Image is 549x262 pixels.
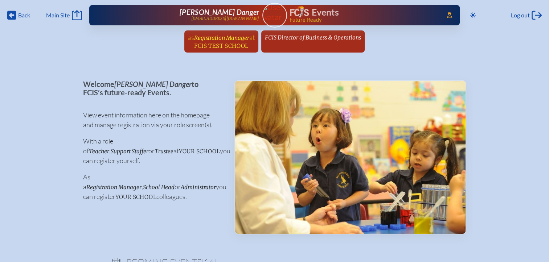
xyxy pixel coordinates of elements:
[83,110,223,130] p: View event information here on the homepage and manage registration via your role screen(s).
[194,34,249,41] span: Registration Manager
[259,3,290,22] img: User Avatar
[194,42,248,49] span: FCIS Test School
[290,6,437,22] div: FCIS Events — Future ready
[185,30,258,53] a: asRegistration ManageratFCIS Test School
[83,136,223,166] p: With a role of , or at you can register yourself.
[235,81,466,234] img: Events
[180,8,259,16] span: [PERSON_NAME] Danger
[262,3,287,28] a: User Avatar
[262,30,364,44] a: FCIS Director of Business & Operations
[191,16,259,21] p: [EMAIL_ADDRESS][DOMAIN_NAME]
[112,8,259,22] a: [PERSON_NAME] Danger[EMAIL_ADDRESS][DOMAIN_NAME]
[181,184,216,191] span: Administrator
[18,12,30,19] span: Back
[86,184,142,191] span: Registration Manager
[265,34,361,41] span: FCIS Director of Business & Operations
[511,12,530,19] span: Log out
[83,172,223,201] p: As a , or you can register colleagues.
[289,17,437,22] span: Future Ready
[114,80,192,88] span: [PERSON_NAME] Danger
[155,148,173,155] span: Trustee
[89,148,109,155] span: Teacher
[46,10,82,20] a: Main Site
[83,80,223,96] p: Welcome to FCIS’s future-ready Events.
[143,184,175,191] span: School Head
[188,33,194,41] span: as
[249,33,255,41] span: at
[111,148,148,155] span: Support Staffer
[46,12,70,19] span: Main Site
[179,148,220,155] span: your school
[115,194,156,200] span: your school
